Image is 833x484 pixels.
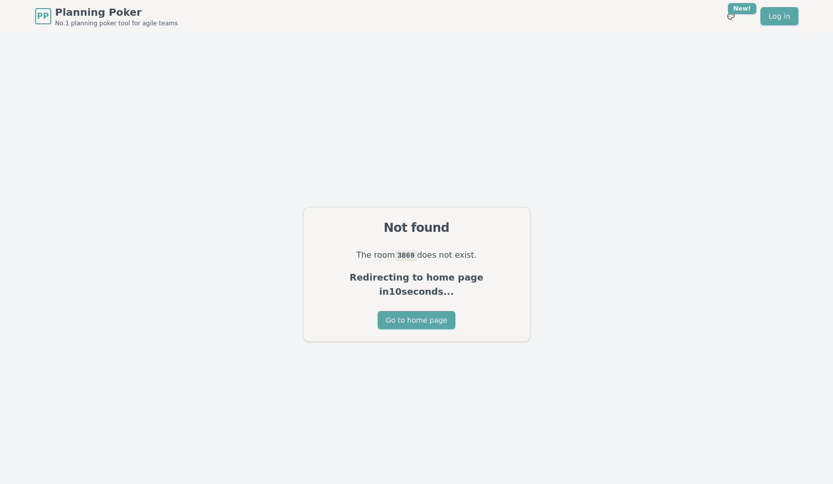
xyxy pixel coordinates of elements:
[395,250,417,261] code: 3869
[55,5,178,19] span: Planning Poker
[728,3,757,14] div: New!
[760,7,798,25] a: Log in
[37,10,49,22] span: PP
[316,270,518,299] p: Redirecting to home page in 10 seconds...
[316,248,518,262] p: The room does not exist.
[722,7,740,25] button: New!
[378,311,455,329] button: Go to home page
[316,220,518,236] div: Not found
[35,5,178,27] a: PPPlanning PokerNo.1 planning poker tool for agile teams
[55,19,178,27] span: No.1 planning poker tool for agile teams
